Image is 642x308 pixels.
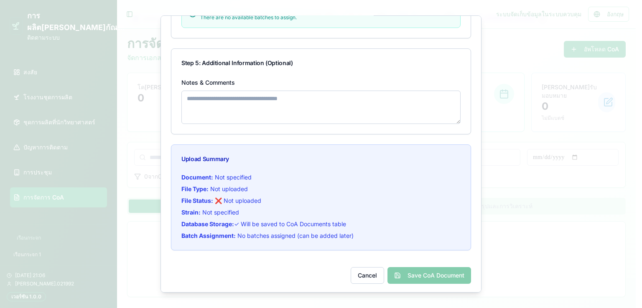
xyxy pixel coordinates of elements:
[181,79,235,86] label: Notes & Comments
[181,174,213,181] strong: Document:
[181,185,209,192] strong: File Type:
[181,197,213,204] strong: File Status:
[181,209,201,216] strong: Strain:
[181,232,461,240] p: No batches assigned (can be added later)
[200,14,297,21] p: There are no available batches to assign.
[181,185,461,193] p: Not uploaded
[181,220,461,228] p: ✓ Will be saved to CoA Documents table
[351,267,384,284] button: Cancel
[181,232,236,239] strong: Batch Assignment:
[181,59,461,67] div: Step 5: Additional Information (Optional)
[181,208,461,217] p: Not specified
[181,173,461,182] p: Not specified
[181,220,234,227] strong: Database Storage:
[181,155,461,163] div: Upload Summary
[181,197,461,205] p: ❌ Not uploaded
